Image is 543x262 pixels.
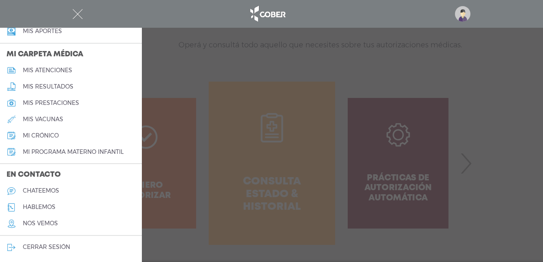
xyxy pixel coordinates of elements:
[23,187,59,194] h5: chateemos
[23,244,70,251] h5: cerrar sesión
[23,28,62,35] h5: Mis aportes
[246,4,289,24] img: logo_cober_home-white.png
[23,149,124,155] h5: mi programa materno infantil
[73,9,83,19] img: Cober_menu-close-white.svg
[23,220,58,227] h5: nos vemos
[23,204,55,211] h5: hablemos
[455,6,470,22] img: profile-placeholder.svg
[23,116,63,123] h5: mis vacunas
[23,132,59,139] h5: mi crónico
[23,67,72,74] h5: mis atenciones
[23,83,73,90] h5: mis resultados
[23,100,79,107] h5: mis prestaciones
